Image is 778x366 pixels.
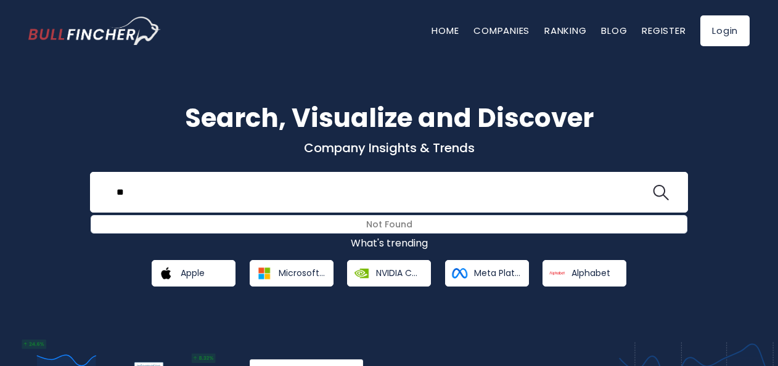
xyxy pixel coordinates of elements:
p: Company Insights & Trends [28,140,750,156]
a: NVIDIA Corporation [347,260,431,287]
a: Login [700,15,750,46]
a: Alphabet [543,260,626,287]
a: Blog [601,24,627,37]
a: Ranking [544,24,586,37]
p: What's trending [28,237,750,250]
a: Companies [473,24,530,37]
span: Microsoft Corporation [279,267,325,279]
a: Home [432,24,459,37]
span: Meta Platforms [474,267,520,279]
a: Meta Platforms [445,260,529,287]
span: NVIDIA Corporation [376,267,422,279]
a: Microsoft Corporation [250,260,334,287]
a: Go to homepage [28,17,161,45]
div: Not Found [91,216,687,233]
img: bullfincher logo [28,17,161,45]
h1: Search, Visualize and Discover [28,99,750,137]
a: Apple [152,260,235,287]
span: Apple [181,267,205,279]
img: search icon [653,185,669,201]
span: Alphabet [571,267,610,279]
a: Register [642,24,686,37]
